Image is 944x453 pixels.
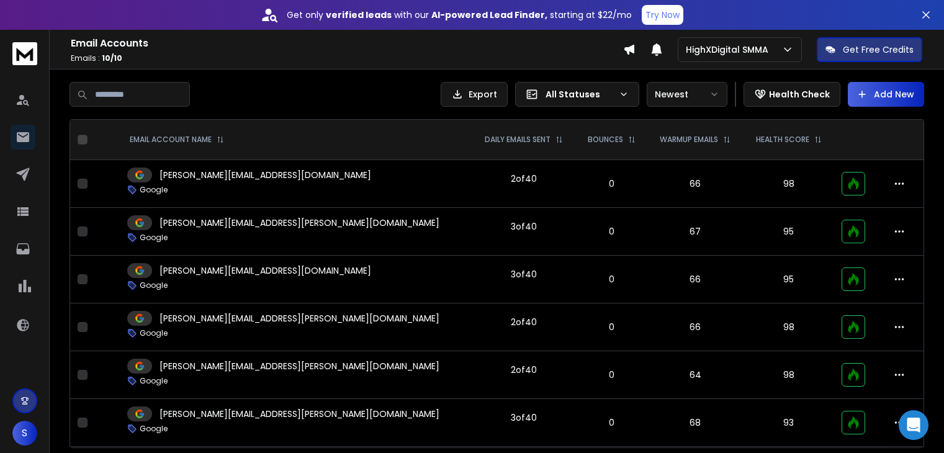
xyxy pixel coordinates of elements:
[511,220,537,233] div: 3 of 40
[647,160,744,208] td: 66
[686,43,773,56] p: HighXDigital SMMA
[12,421,37,446] button: S
[647,208,744,256] td: 67
[140,280,168,290] p: Google
[744,256,834,303] td: 95
[511,364,537,376] div: 2 of 40
[102,53,122,63] span: 10 / 10
[71,36,623,51] h1: Email Accounts
[899,410,928,440] div: Open Intercom Messenger
[140,424,168,434] p: Google
[485,135,551,145] p: DAILY EMAILS SENT
[140,376,168,386] p: Google
[583,225,640,238] p: 0
[642,5,683,25] button: Try Now
[546,88,614,101] p: All Statuses
[647,82,727,107] button: Newest
[647,399,744,447] td: 68
[160,264,371,277] p: [PERSON_NAME][EMAIL_ADDRESS][DOMAIN_NAME]
[441,82,508,107] button: Export
[744,208,834,256] td: 95
[583,369,640,381] p: 0
[647,256,744,303] td: 66
[756,135,809,145] p: HEALTH SCORE
[511,173,537,185] div: 2 of 40
[744,303,834,351] td: 98
[160,217,439,229] p: [PERSON_NAME][EMAIL_ADDRESS][PERSON_NAME][DOMAIN_NAME]
[160,360,439,372] p: [PERSON_NAME][EMAIL_ADDRESS][PERSON_NAME][DOMAIN_NAME]
[130,135,224,145] div: EMAIL ACCOUNT NAME
[647,303,744,351] td: 66
[431,9,547,21] strong: AI-powered Lead Finder,
[583,416,640,429] p: 0
[744,82,840,107] button: Health Check
[287,9,632,21] p: Get only with our starting at $22/mo
[588,135,623,145] p: BOUNCES
[160,408,439,420] p: [PERSON_NAME][EMAIL_ADDRESS][PERSON_NAME][DOMAIN_NAME]
[583,177,640,190] p: 0
[769,88,830,101] p: Health Check
[744,160,834,208] td: 98
[744,351,834,399] td: 98
[511,411,537,424] div: 3 of 40
[160,312,439,325] p: [PERSON_NAME][EMAIL_ADDRESS][PERSON_NAME][DOMAIN_NAME]
[326,9,392,21] strong: verified leads
[744,399,834,447] td: 93
[160,169,371,181] p: [PERSON_NAME][EMAIL_ADDRESS][DOMAIN_NAME]
[511,268,537,280] div: 3 of 40
[511,316,537,328] div: 2 of 40
[12,42,37,65] img: logo
[817,37,922,62] button: Get Free Credits
[71,53,623,63] p: Emails :
[140,328,168,338] p: Google
[583,321,640,333] p: 0
[660,135,718,145] p: WARMUP EMAILS
[140,185,168,195] p: Google
[645,9,680,21] p: Try Now
[140,233,168,243] p: Google
[647,351,744,399] td: 64
[843,43,914,56] p: Get Free Credits
[848,82,924,107] button: Add New
[583,273,640,285] p: 0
